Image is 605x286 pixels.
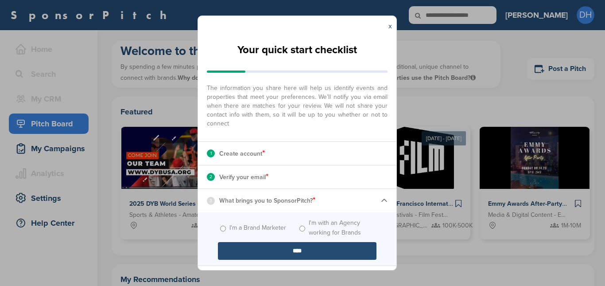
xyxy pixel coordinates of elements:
div: 2 [207,173,215,181]
label: I'm a Brand Marketer [229,223,286,233]
div: 1 [207,149,215,157]
p: What brings you to SponsorPitch? [219,195,315,206]
p: Verify your email [219,171,268,183]
span: The information you share here will help us identify events and properties that meet your prefere... [207,79,388,128]
a: x [388,22,392,31]
label: I'm with an Agency working for Brands [309,218,376,238]
div: 3 [207,197,215,205]
h2: Your quick start checklist [237,40,357,60]
img: Checklist arrow 1 [381,197,388,204]
p: Create account [219,148,265,159]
